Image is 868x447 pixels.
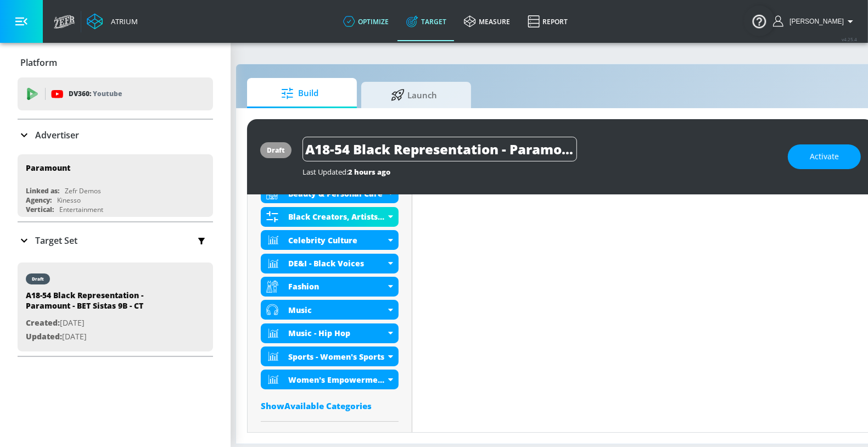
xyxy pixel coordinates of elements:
[288,211,385,222] div: Black Creators, Artists, and Influencers
[455,2,519,41] a: measure
[261,230,399,250] div: Celebrity Culture
[261,277,399,297] div: Fashion
[93,88,122,99] p: Youtube
[32,276,44,282] div: draft
[59,205,103,214] div: Entertainment
[18,262,213,351] div: draftA18-54 Black Representation - Paramount - BET Sistas 9B - CTCreated:[DATE]Updated:[DATE]
[773,15,857,28] button: [PERSON_NAME]
[18,154,213,217] div: ParamountLinked as:Zefr DemosAgency:KinessoVertical:Entertainment
[18,222,213,259] div: Target Set
[261,323,399,343] div: Music - Hip Hop
[261,370,399,389] div: Women's Empowerment
[348,167,390,177] span: 2 hours ago
[18,120,213,150] div: Advertiser
[57,195,81,205] div: Kinesso
[288,258,385,269] div: DE&I - Black Voices
[261,254,399,273] div: DE&I - Black Voices
[20,57,57,69] p: Platform
[372,82,456,108] span: Launch
[87,13,138,30] a: Atrium
[261,207,399,227] div: Black Creators, Artists, and Influencers
[785,18,844,25] span: login as: rebecca.streightiff@zefr.com
[261,300,399,320] div: Music
[107,16,138,26] div: Atrium
[810,150,839,164] span: Activate
[35,129,79,141] p: Advertiser
[288,375,385,385] div: Women's Empowerment
[26,331,62,342] span: Updated:
[261,347,399,366] div: Sports - Women's Sports
[842,36,857,42] span: v 4.25.4
[26,330,180,344] p: [DATE]
[519,2,576,41] a: Report
[26,205,54,214] div: Vertical:
[288,305,385,315] div: Music
[288,351,385,362] div: Sports - Women's Sports
[35,234,77,247] p: Target Set
[18,47,213,78] div: Platform
[397,2,455,41] a: Target
[288,235,385,245] div: Celebrity Culture
[288,281,385,292] div: Fashion
[288,328,385,338] div: Music - Hip Hop
[26,290,180,316] div: A18-54 Black Representation - Paramount - BET Sistas 9B - CT
[26,316,180,330] p: [DATE]
[334,2,397,41] a: optimize
[26,317,60,328] span: Created:
[26,195,52,205] div: Agency:
[303,167,777,177] div: Last Updated:
[69,88,122,100] p: DV360:
[26,186,59,195] div: Linked as:
[261,400,399,411] div: ShowAvailable Categories
[258,80,341,107] span: Build
[267,146,285,155] div: draft
[65,186,101,195] div: Zefr Demos
[26,163,70,173] div: Paramount
[744,5,775,36] button: Open Resource Center
[788,144,861,169] button: Activate
[18,77,213,110] div: DV360: Youtube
